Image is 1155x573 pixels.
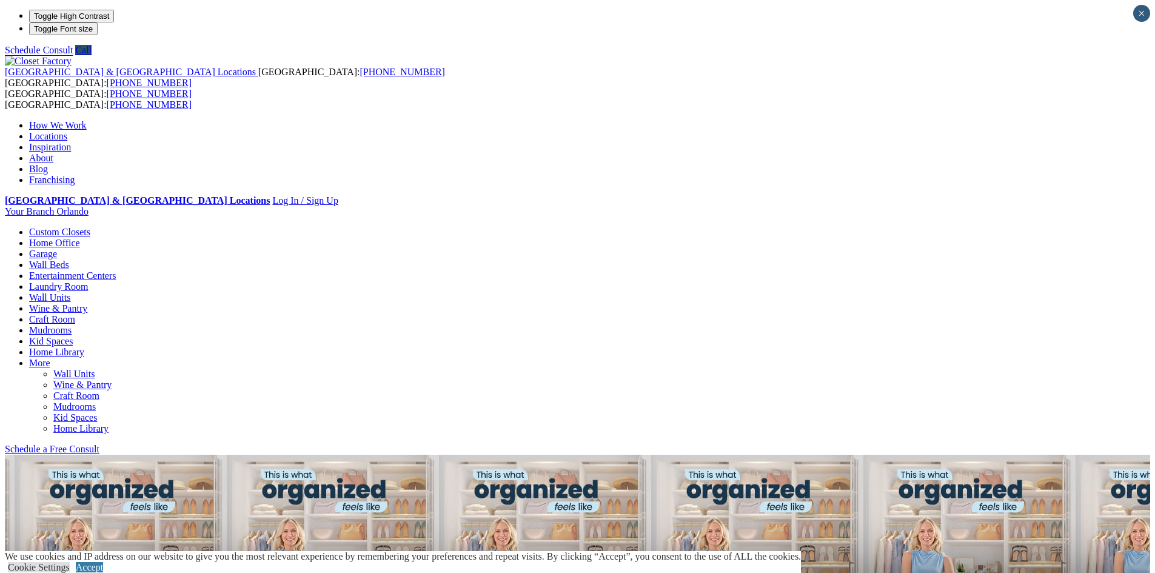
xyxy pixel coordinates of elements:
[29,292,70,303] a: Wall Units
[29,227,90,237] a: Custom Closets
[29,358,50,368] a: More menu text will display only on big screen
[5,206,89,216] a: Your Branch Orlando
[29,314,75,324] a: Craft Room
[29,303,87,313] a: Wine & Pantry
[29,238,80,248] a: Home Office
[29,22,98,35] button: Toggle Font size
[5,444,99,454] a: Schedule a Free Consult (opens a dropdown menu)
[29,336,73,346] a: Kid Spaces
[56,206,88,216] span: Orlando
[29,249,57,259] a: Garage
[53,412,97,423] a: Kid Spaces
[29,120,87,130] a: How We Work
[360,67,444,77] a: [PHONE_NUMBER]
[5,89,192,110] span: [GEOGRAPHIC_DATA]: [GEOGRAPHIC_DATA]:
[272,195,338,206] a: Log In / Sign Up
[29,142,71,152] a: Inspiration
[29,281,88,292] a: Laundry Room
[29,260,69,270] a: Wall Beds
[5,206,54,216] span: Your Branch
[5,551,801,562] div: We use cookies and IP address on our website to give you the most relevant experience by remember...
[29,153,53,163] a: About
[5,45,73,55] a: Schedule Consult
[53,401,96,412] a: Mudrooms
[5,195,270,206] a: [GEOGRAPHIC_DATA] & [GEOGRAPHIC_DATA] Locations
[5,67,256,77] span: [GEOGRAPHIC_DATA] & [GEOGRAPHIC_DATA] Locations
[29,347,84,357] a: Home Library
[29,270,116,281] a: Entertainment Centers
[29,325,72,335] a: Mudrooms
[5,67,258,77] a: [GEOGRAPHIC_DATA] & [GEOGRAPHIC_DATA] Locations
[53,390,99,401] a: Craft Room
[29,131,67,141] a: Locations
[29,164,48,174] a: Blog
[53,380,112,390] a: Wine & Pantry
[34,12,109,21] span: Toggle High Contrast
[29,10,114,22] button: Toggle High Contrast
[5,67,445,88] span: [GEOGRAPHIC_DATA]: [GEOGRAPHIC_DATA]:
[75,45,92,55] a: Call
[107,78,192,88] a: [PHONE_NUMBER]
[8,562,70,572] a: Cookie Settings
[53,423,109,434] a: Home Library
[107,89,192,99] a: [PHONE_NUMBER]
[34,24,93,33] span: Toggle Font size
[5,56,72,67] img: Closet Factory
[1133,5,1150,22] button: Close
[76,562,103,572] a: Accept
[107,99,192,110] a: [PHONE_NUMBER]
[53,369,95,379] a: Wall Units
[29,175,75,185] a: Franchising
